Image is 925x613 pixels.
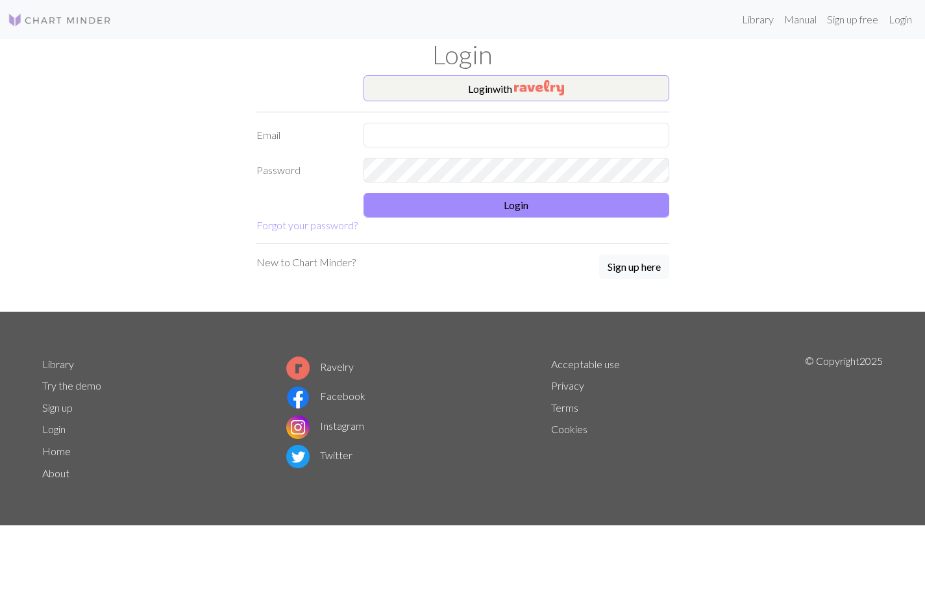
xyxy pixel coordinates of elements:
[364,193,669,218] button: Login
[286,449,352,461] a: Twitter
[883,6,917,32] a: Login
[34,39,891,70] h1: Login
[256,219,358,231] a: Forgot your password?
[42,379,101,392] a: Try the demo
[599,255,669,281] a: Sign up here
[514,80,564,95] img: Ravelry
[42,445,71,457] a: Home
[805,353,883,484] p: © Copyright 2025
[42,423,66,435] a: Login
[286,416,310,439] img: Instagram logo
[779,6,822,32] a: Manual
[286,390,365,402] a: Facebook
[599,255,669,279] button: Sign up here
[286,357,310,380] img: Ravelry logo
[551,423,587,435] a: Cookies
[286,445,310,468] img: Twitter logo
[737,6,779,32] a: Library
[256,255,356,270] p: New to Chart Minder?
[551,358,620,370] a: Acceptable use
[8,12,112,28] img: Logo
[822,6,883,32] a: Sign up free
[551,401,578,414] a: Terms
[42,467,69,479] a: About
[286,386,310,409] img: Facebook logo
[249,158,356,182] label: Password
[249,123,356,147] label: Email
[286,360,354,373] a: Ravelry
[42,358,74,370] a: Library
[42,401,73,414] a: Sign up
[551,379,584,392] a: Privacy
[364,75,669,101] button: Loginwith
[286,419,364,432] a: Instagram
